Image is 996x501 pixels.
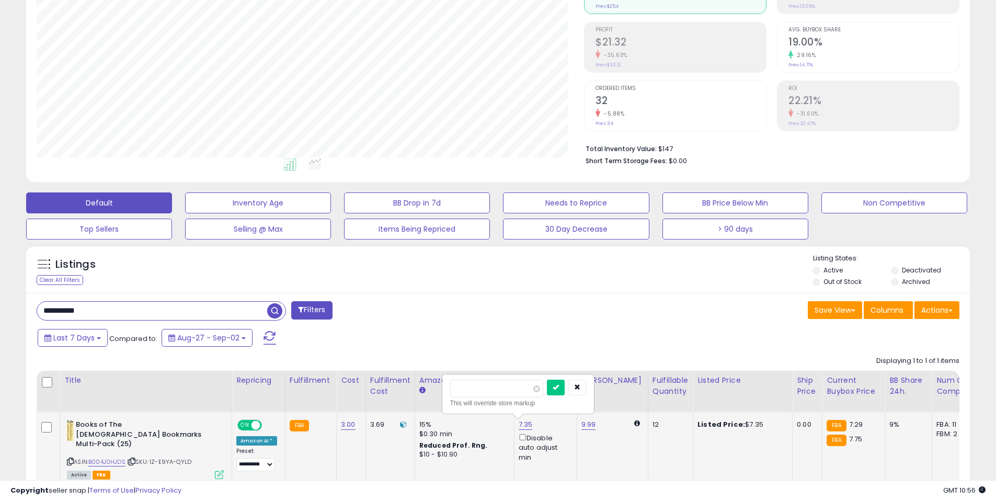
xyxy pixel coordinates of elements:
[788,120,816,127] small: Prev: 32.47%
[827,375,880,397] div: Current Buybox Price
[10,485,49,495] strong: Copyright
[238,421,251,430] span: ON
[419,450,506,459] div: $10 - $10.90
[596,3,619,9] small: Prev: $254
[236,436,277,446] div: Amazon AI *
[290,375,332,386] div: Fulfillment
[67,420,73,441] img: 410ZTJOJBBL._SL40_.jpg
[26,219,172,240] button: Top Sellers
[788,62,813,68] small: Prev: 14.71%
[341,419,356,430] a: 3.00
[581,375,644,386] div: [PERSON_NAME]
[788,86,959,92] span: ROI
[127,458,191,466] span: | SKU: 1Z-E9YA-QYLD
[813,254,970,264] p: Listing States:
[662,192,808,213] button: BB Price Below Min
[586,142,952,154] li: $147
[290,420,309,431] small: FBA
[586,144,657,153] b: Total Inventory Value:
[76,420,203,452] b: Books of The [DEMOGRAPHIC_DATA] Bookmarks Multi-Pack (25)
[67,471,91,480] span: All listings currently available for purchase on Amazon
[236,448,277,471] div: Preset:
[871,305,903,315] span: Columns
[600,110,624,118] small: -5.88%
[697,420,784,429] div: $7.35
[596,36,766,50] h2: $21.32
[135,485,181,495] a: Privacy Policy
[889,420,924,429] div: 9%
[788,27,959,33] span: Avg. Buybox Share
[162,329,253,347] button: Aug-27 - Sep-02
[788,3,815,9] small: Prev: 13.05%
[419,429,506,439] div: $0.30 min
[419,441,488,450] b: Reduced Prof. Rng.
[821,192,967,213] button: Non Competitive
[26,192,172,213] button: Default
[876,356,959,366] div: Displaying 1 to 1 of 1 items
[797,420,814,429] div: 0.00
[344,219,490,240] button: Items Being Repriced
[596,86,766,92] span: Ordered Items
[808,301,862,319] button: Save View
[697,419,745,429] b: Listed Price:
[864,301,913,319] button: Columns
[177,333,239,343] span: Aug-27 - Sep-02
[849,434,863,444] span: 7.75
[88,458,125,466] a: B004J0HJDS
[419,420,506,429] div: 15%
[936,420,971,429] div: FBA: 11
[581,419,596,430] a: 9.99
[697,375,788,386] div: Listed Price
[596,27,766,33] span: Profit
[419,386,426,395] small: Amazon Fees.
[788,95,959,109] h2: 22.21%
[797,375,818,397] div: Ship Price
[519,432,569,462] div: Disable auto adjust min
[53,333,95,343] span: Last 7 Days
[236,375,281,386] div: Repricing
[902,277,930,286] label: Archived
[827,420,846,431] small: FBA
[93,471,110,480] span: FBA
[596,62,621,68] small: Prev: $33.12
[370,420,407,429] div: 3.69
[914,301,959,319] button: Actions
[503,219,649,240] button: 30 Day Decrease
[185,192,331,213] button: Inventory Age
[341,375,361,386] div: Cost
[67,420,224,478] div: ASIN:
[596,95,766,109] h2: 32
[89,485,134,495] a: Terms of Use
[793,110,819,118] small: -31.60%
[669,156,687,166] span: $0.00
[291,301,332,320] button: Filters
[788,36,959,50] h2: 19.00%
[902,266,941,275] label: Deactivated
[827,435,846,446] small: FBA
[936,429,971,439] div: FBM: 2
[662,219,808,240] button: > 90 days
[419,375,510,386] div: Amazon Fees
[185,219,331,240] button: Selling @ Max
[823,266,843,275] label: Active
[10,486,181,496] div: seller snap | |
[652,420,685,429] div: 12
[793,51,816,59] small: 29.16%
[823,277,862,286] label: Out of Stock
[600,51,627,59] small: -35.63%
[503,192,649,213] button: Needs to Reprice
[370,375,410,397] div: Fulfillment Cost
[344,192,490,213] button: BB Drop in 7d
[936,375,975,397] div: Num of Comp.
[849,419,863,429] span: 7.29
[652,375,689,397] div: Fulfillable Quantity
[260,421,277,430] span: OFF
[37,275,83,285] div: Clear All Filters
[109,334,157,344] span: Compared to:
[596,120,613,127] small: Prev: 34
[519,419,533,430] a: 7.35
[38,329,108,347] button: Last 7 Days
[64,375,227,386] div: Title
[55,257,96,272] h5: Listings
[889,375,928,397] div: BB Share 24h.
